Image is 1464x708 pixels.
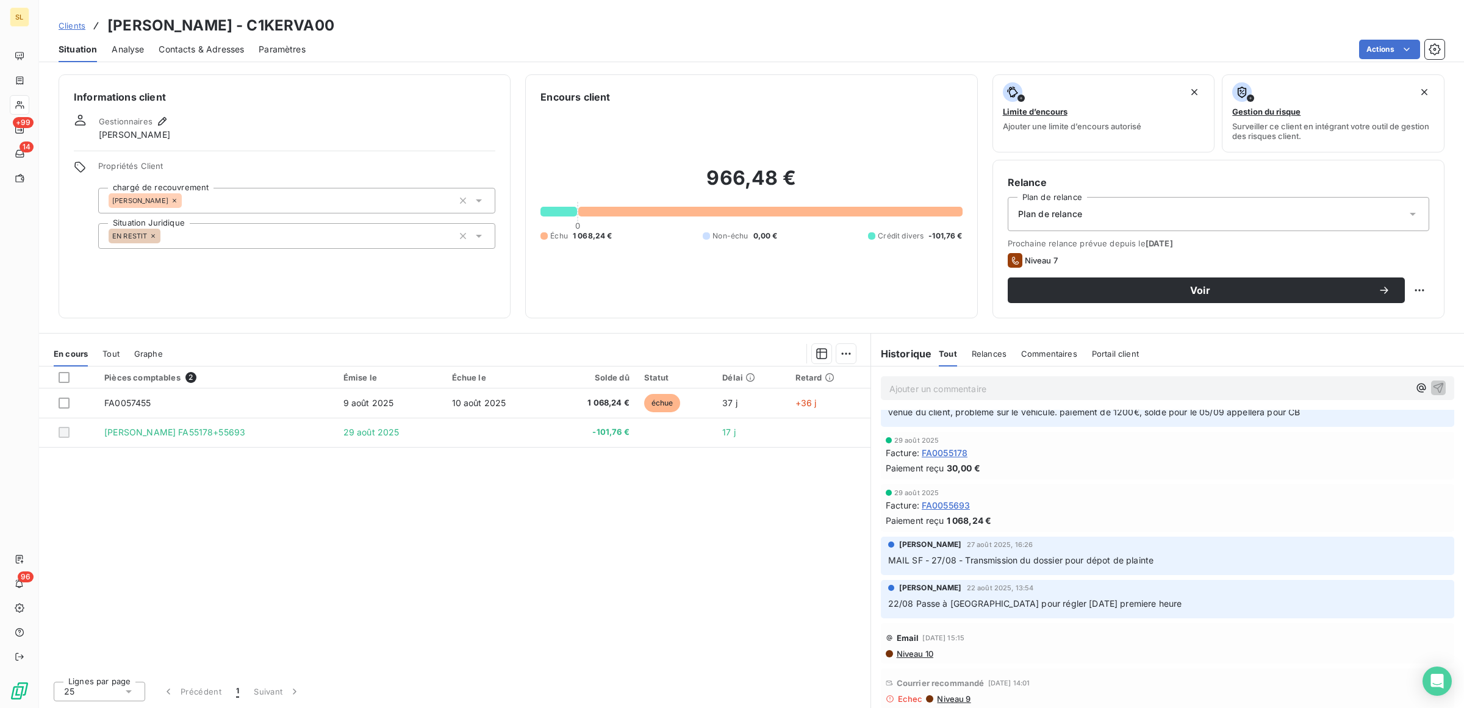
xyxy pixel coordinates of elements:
span: Paramètres [259,43,306,55]
span: [PERSON_NAME] [99,129,170,141]
div: Pièces comptables [104,372,329,383]
span: 1 068,24 € [573,231,612,241]
span: Situation [59,43,97,55]
span: 25 [64,685,74,698]
span: +99 [13,117,34,128]
span: [DATE] 15:15 [922,634,964,642]
span: Relances [972,349,1006,359]
h6: Relance [1008,175,1429,190]
span: 2 [185,372,196,383]
span: FA0055178 [922,446,967,459]
span: Non-échu [712,231,748,241]
span: Paiement reçu [886,514,944,527]
h3: [PERSON_NAME] - C1KERVA00 [107,15,334,37]
span: [DATE] [1146,238,1173,248]
span: Gestionnaires [99,116,152,126]
span: 1 068,24 € [947,514,992,527]
span: 14 [20,141,34,152]
span: Crédit divers [878,231,924,241]
span: 10 août 2025 [452,398,506,408]
button: 1 [229,679,246,704]
span: Niveau 10 [895,649,933,659]
input: Ajouter une valeur [182,195,192,206]
span: Analyse [112,43,144,55]
div: Open Intercom Messenger [1423,667,1452,696]
span: Facture : [886,446,919,459]
span: 1 068,24 € [558,397,630,409]
span: [PERSON_NAME] [899,539,962,550]
h6: Historique [871,346,932,361]
span: Ajouter une limite d’encours autorisé [1003,121,1141,131]
div: Échue le [452,373,543,382]
span: +36 j [795,398,817,408]
span: Prochaine relance prévue depuis le [1008,238,1429,248]
img: Logo LeanPay [10,681,29,701]
span: Courrier recommandé [897,678,985,688]
div: Délai [722,373,780,382]
h2: 966,48 € [540,166,962,202]
span: venue du client, problème sur le véhicule. paiement de 1200€, solde pour le 05/09 appellera pour CB [888,407,1301,417]
h6: Encours client [540,90,610,104]
span: EN RESTIT [112,232,147,240]
span: 22 août 2025, 13:54 [967,584,1034,592]
span: Limite d’encours [1003,107,1067,116]
span: [DATE] 14:01 [988,679,1030,687]
span: 29 août 2025 [894,437,939,444]
span: Niveau 9 [936,694,971,704]
a: Clients [59,20,85,32]
div: Émise le [343,373,437,382]
span: 37 j [722,398,737,408]
span: Graphe [134,349,163,359]
span: 30,00 € [947,462,980,474]
button: Précédent [155,679,229,704]
span: 17 j [722,427,736,437]
button: Gestion du risqueSurveiller ce client en intégrant votre outil de gestion des risques client. [1222,74,1444,152]
span: FA0055693 [922,499,970,512]
span: échue [644,394,681,412]
span: Niveau 7 [1025,256,1058,265]
span: Echec [898,694,923,704]
span: Email [897,633,919,643]
span: FA0057455 [104,398,151,408]
span: MAIL SF - 27/08 - Transmission du dossier pour dépot de plainte [888,555,1154,565]
div: SL [10,7,29,27]
span: Facture : [886,499,919,512]
span: 29 août 2025 [343,427,400,437]
span: Propriétés Client [98,161,495,178]
span: Tout [102,349,120,359]
span: Clients [59,21,85,30]
span: Portail client [1092,349,1139,359]
span: 1 [236,685,239,698]
span: Commentaires [1021,349,1077,359]
h6: Informations client [74,90,495,104]
span: 9 août 2025 [343,398,394,408]
span: [PERSON_NAME] [112,197,168,204]
span: 0 [575,221,580,231]
span: 22/08 Passe à [GEOGRAPHIC_DATA] pour régler [DATE] premiere heure [888,598,1182,609]
span: En cours [54,349,88,359]
span: 29 août 2025 [894,489,939,496]
span: -101,76 € [928,231,962,241]
button: Limite d’encoursAjouter une limite d’encours autorisé [992,74,1215,152]
span: 27 août 2025, 16:26 [967,541,1033,548]
span: Voir [1022,285,1378,295]
span: Échu [550,231,568,241]
span: Contacts & Adresses [159,43,244,55]
span: Tout [939,349,957,359]
input: Ajouter une valeur [160,231,170,241]
div: Retard [795,373,863,382]
span: 0,00 € [753,231,778,241]
div: Statut [644,373,708,382]
span: Paiement reçu [886,462,944,474]
span: Gestion du risque [1232,107,1301,116]
button: Suivant [246,679,308,704]
div: Solde dû [558,373,630,382]
span: 96 [18,571,34,582]
button: Actions [1359,40,1420,59]
span: -101,76 € [558,426,630,438]
span: Plan de relance [1018,208,1082,220]
span: [PERSON_NAME] FA55178+55693 [104,427,245,437]
button: Voir [1008,277,1405,303]
span: Surveiller ce client en intégrant votre outil de gestion des risques client. [1232,121,1434,141]
span: [PERSON_NAME] [899,582,962,593]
